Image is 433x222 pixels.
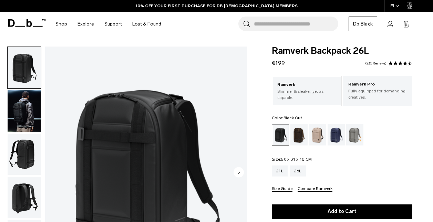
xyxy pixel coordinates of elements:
[272,116,302,120] legend: Color:
[8,177,41,218] img: Ramverk Backpack 26L Black Out
[78,12,94,36] a: Explore
[8,134,41,175] img: Ramverk Backpack 26L Black Out
[272,124,289,145] a: Black Out
[348,81,407,88] p: Ramverk Pro
[136,3,298,9] a: 10% OFF YOUR FIRST PURCHASE FOR DB [DEMOGRAPHIC_DATA] MEMBERS
[272,204,412,219] button: Add to Cart
[298,186,332,192] button: Compare Ramverk
[132,12,161,36] a: Lost & Found
[281,157,312,162] span: 50 x 31 x 16 CM
[348,88,407,100] p: Fully equipped for demanding creatives.
[365,62,386,65] a: 235 reviews
[8,90,41,132] img: Ramverk Backpack 26L Black Out
[343,76,412,105] a: Ramverk Pro Fully equipped for demanding creatives.
[290,124,308,145] a: Espresso
[309,124,326,145] a: Fogbow Beige
[7,47,41,89] button: Ramverk Backpack 26L Black Out
[283,115,302,120] span: Black Out
[55,12,67,36] a: Shop
[7,90,41,132] button: Ramverk Backpack 26L Black Out
[8,47,41,88] img: Ramverk Backpack 26L Black Out
[346,124,363,145] a: Sand Grey
[349,17,377,31] a: Db Black
[277,81,336,88] p: Ramverk
[277,88,336,101] p: Slimmer & sleaker, yet as capable.
[290,165,306,176] a: 26L
[272,157,312,161] legend: Size:
[328,124,345,145] a: Blue Hour
[272,47,412,55] span: Ramverk Backpack 26L
[104,12,122,36] a: Support
[272,60,285,66] span: €199
[50,12,166,36] nav: Main Navigation
[7,176,41,219] button: Ramverk Backpack 26L Black Out
[234,167,244,179] button: Next slide
[272,165,288,176] a: 21L
[272,186,292,192] button: Size Guide
[7,133,41,175] button: Ramverk Backpack 26L Black Out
